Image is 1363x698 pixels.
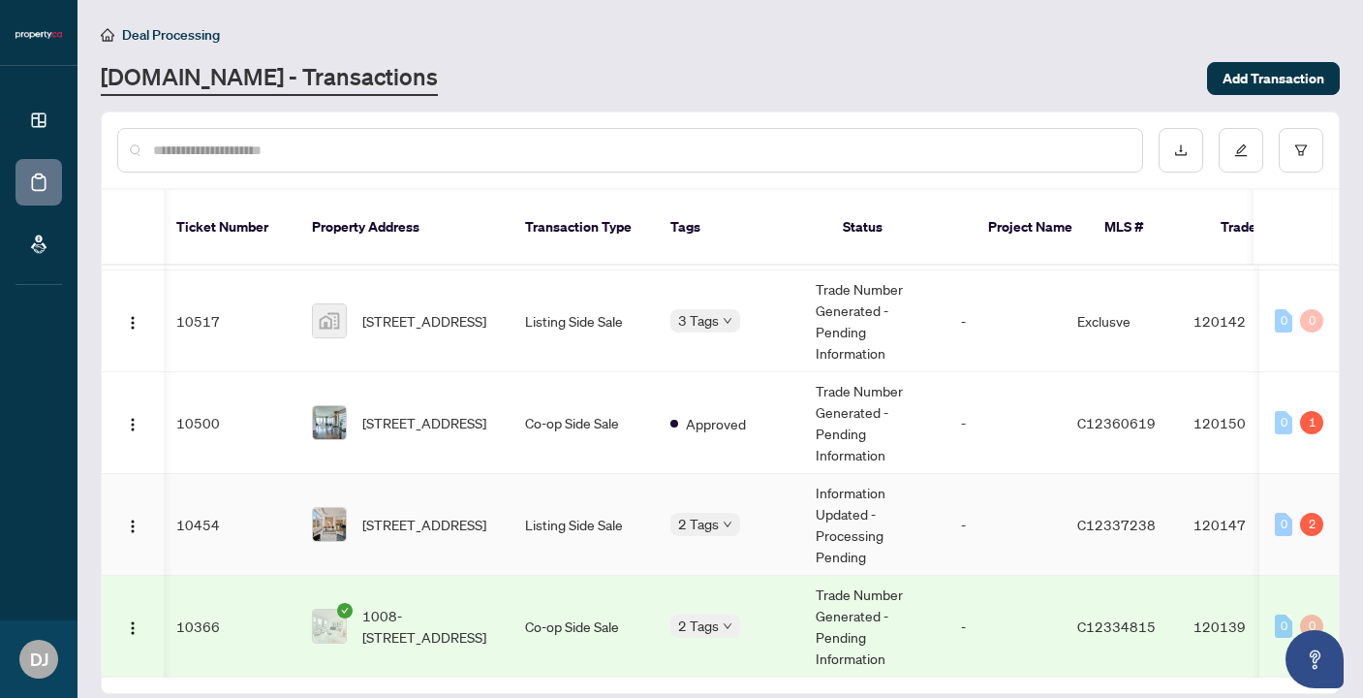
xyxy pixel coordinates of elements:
[161,474,296,576] td: 10454
[161,190,296,266] th: Ticket Number
[1223,63,1324,94] span: Add Transaction
[510,190,655,266] th: Transaction Type
[161,270,296,372] td: 10517
[1159,128,1203,173] button: download
[723,621,732,631] span: down
[510,474,655,576] td: Listing Side Sale
[1300,615,1323,638] div: 0
[122,26,220,44] span: Deal Processing
[1207,62,1340,95] button: Add Transaction
[800,270,945,372] td: Trade Number Generated - Pending Information
[362,605,494,648] span: 1008-[STREET_ADDRESS]
[161,372,296,474] td: 10500
[30,646,48,673] span: DJ
[1275,513,1292,536] div: 0
[362,514,486,535] span: [STREET_ADDRESS]
[1275,309,1292,333] div: 0
[510,270,655,372] td: Listing Side Sale
[945,576,1062,678] td: -
[945,270,1062,372] td: -
[125,315,140,331] img: Logo
[510,576,655,678] td: Co-op Side Sale
[973,190,1089,266] th: Project Name
[1077,312,1131,330] span: Exclusve
[1300,309,1323,333] div: 0
[800,372,945,474] td: Trade Number Generated - Pending Information
[101,61,438,96] a: [DOMAIN_NAME] - Transactions
[313,304,346,337] img: thumbnail-img
[1178,270,1314,372] td: 120142
[1234,143,1248,157] span: edit
[1294,143,1308,157] span: filter
[125,417,140,432] img: Logo
[1275,615,1292,638] div: 0
[1174,143,1188,157] span: download
[1178,372,1314,474] td: 120150
[161,576,296,678] td: 10366
[362,310,486,332] span: [STREET_ADDRESS]
[1219,128,1263,173] button: edit
[117,509,148,540] button: Logo
[313,610,346,643] img: thumbnail-img
[686,413,746,434] span: Approved
[1286,630,1344,688] button: Open asap
[1205,190,1341,266] th: Trade Number
[101,28,114,42] span: home
[800,576,945,678] td: Trade Number Generated - Pending Information
[655,190,827,266] th: Tags
[678,309,719,332] span: 3 Tags
[313,508,346,541] img: thumbnail-img
[1275,411,1292,434] div: 0
[1077,414,1156,431] span: C12360619
[723,520,732,529] span: down
[1279,128,1323,173] button: filter
[337,603,353,619] span: check-circle
[678,513,719,535] span: 2 Tags
[827,190,973,266] th: Status
[296,190,510,266] th: Property Address
[117,305,148,336] button: Logo
[1300,411,1323,434] div: 1
[1300,513,1323,536] div: 2
[125,519,140,534] img: Logo
[800,474,945,576] td: Information Updated - Processing Pending
[1077,618,1156,635] span: C12334815
[1089,190,1205,266] th: MLS #
[362,412,486,433] span: [STREET_ADDRESS]
[15,29,62,41] img: logo
[678,615,719,637] span: 2 Tags
[125,620,140,636] img: Logo
[1077,516,1156,533] span: C12337238
[510,372,655,474] td: Co-op Side Sale
[1178,474,1314,576] td: 120147
[945,474,1062,576] td: -
[945,372,1062,474] td: -
[117,407,148,438] button: Logo
[117,611,148,642] button: Logo
[723,316,732,326] span: down
[1178,576,1314,678] td: 120139
[313,406,346,439] img: thumbnail-img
